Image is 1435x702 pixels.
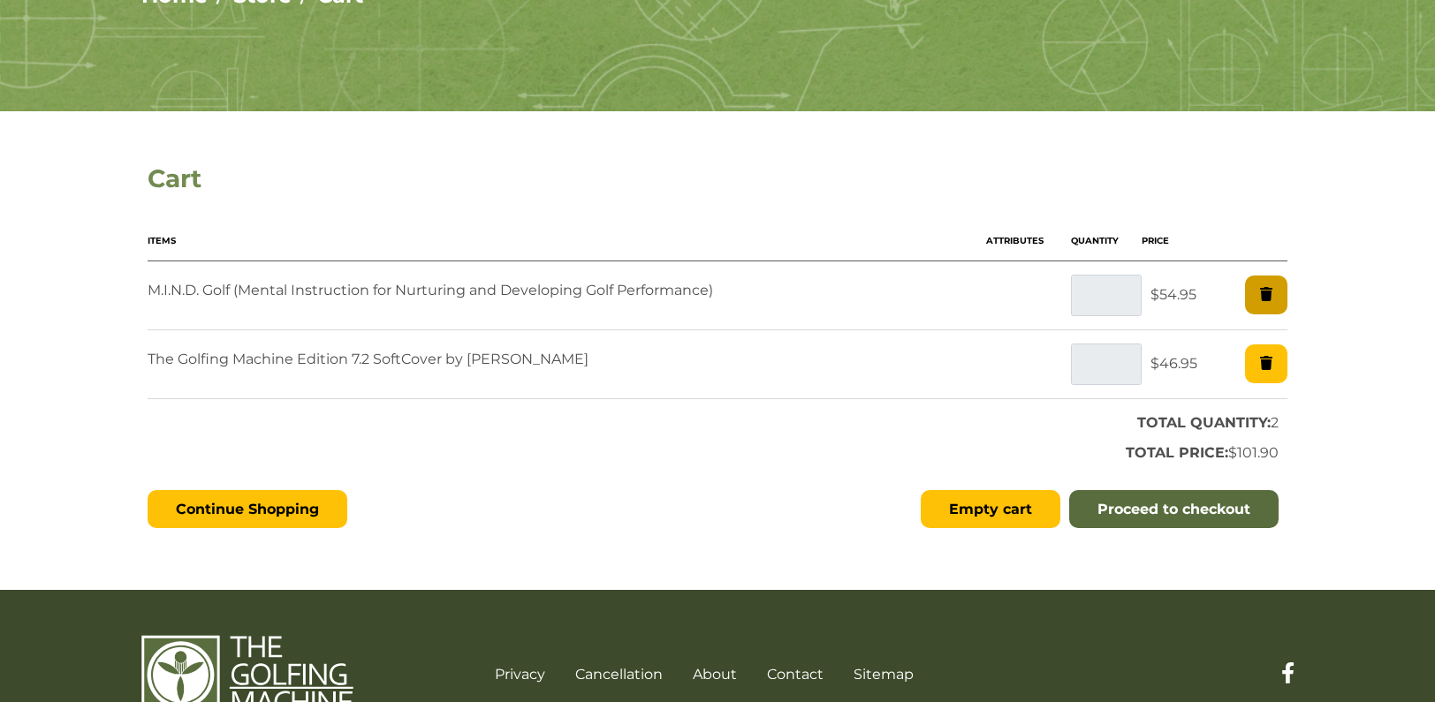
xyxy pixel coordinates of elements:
[1137,414,1271,431] strong: TOTAL QUANTITY:
[148,490,347,529] a: Continue Shopping
[1142,221,1224,261] th: Price
[1150,284,1224,306] p: $54.95
[495,666,545,683] a: Privacy
[148,412,1279,434] p: 2
[148,221,986,261] th: Items
[854,666,914,683] a: Sitemap
[1071,221,1142,261] th: Quantity
[693,666,737,683] a: About
[1126,444,1228,461] strong: TOTAL PRICE:
[986,221,1071,261] th: Attributes
[921,490,1060,529] button: Empty cart
[767,666,824,683] a: Contact
[575,666,663,683] a: Cancellation
[1069,490,1279,529] a: Proceed to checkout
[148,164,1287,194] h1: Cart
[148,280,986,301] p: M.I.N.D. Golf (Mental Instruction for Nurturing and Developing Golf Performance)
[148,442,1279,464] p: $101.90
[148,349,986,370] p: The Golfing Machine Edition 7.2 SoftCover by [PERSON_NAME]
[1150,353,1224,374] p: $46.95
